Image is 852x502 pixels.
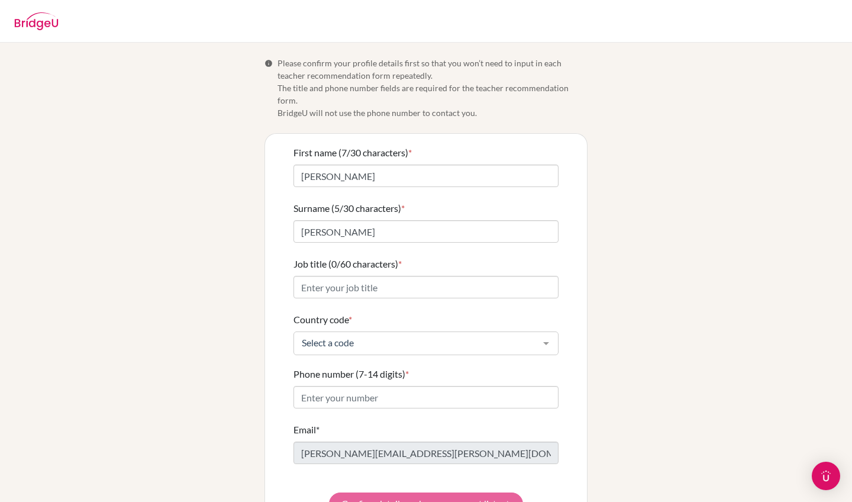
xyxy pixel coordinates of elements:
span: Info [264,59,273,67]
img: BridgeU logo [14,12,59,30]
input: Enter your surname [293,220,559,243]
input: Enter your number [293,386,559,408]
label: Phone number (7-14 digits) [293,367,409,381]
span: Please confirm your profile details first so that you won’t need to input in each teacher recomme... [277,57,588,119]
label: Email* [293,423,319,437]
div: Open Intercom Messenger [812,462,840,490]
label: First name (7/30 characters) [293,146,412,160]
span: Select a code [299,337,534,349]
input: Enter your first name [293,165,559,187]
label: Job title (0/60 characters) [293,257,402,271]
label: Country code [293,313,352,327]
input: Enter your job title [293,276,559,298]
label: Surname (5/30 characters) [293,201,405,215]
